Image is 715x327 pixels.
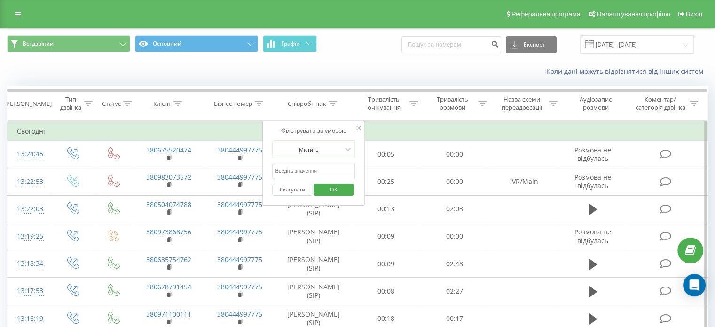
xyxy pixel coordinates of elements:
[217,173,262,182] a: 380444997775
[17,145,42,163] div: 13:24:45
[420,223,488,250] td: 00:00
[401,36,501,53] input: Пошук за номером
[217,282,262,291] a: 380444997775
[420,195,488,223] td: 02:03
[420,141,488,168] td: 00:00
[17,200,42,218] div: 13:22:03
[597,10,670,18] span: Налаштування профілю
[146,310,191,319] a: 380971100111
[217,200,262,209] a: 380444997775
[352,278,420,305] td: 00:08
[17,227,42,246] div: 13:19:25
[420,250,488,278] td: 02:48
[17,282,42,300] div: 13:17:53
[488,168,559,195] td: IVR/Main
[214,100,252,108] div: Бізнес номер
[272,184,312,196] button: Скасувати
[102,100,121,108] div: Статус
[275,278,352,305] td: [PERSON_NAME] (SIP)
[574,227,611,245] span: Розмова не відбулась
[146,173,191,182] a: 380983073572
[281,40,299,47] span: Графік
[146,227,191,236] a: 380973868756
[272,163,355,179] input: Введіть значення
[153,100,171,108] div: Клієнт
[632,96,687,112] div: Коментар/категорія дзвінка
[146,282,191,291] a: 380678791454
[23,40,54,48] span: Всі дзвінки
[7,35,130,52] button: Всі дзвінки
[288,100,326,108] div: Співробітник
[361,96,408,112] div: Тривалість очікування
[352,168,420,195] td: 00:25
[574,145,611,163] span: Розмова не відбулась
[217,255,262,264] a: 380444997775
[314,184,354,196] button: OK
[217,145,262,154] a: 380444997775
[352,141,420,168] td: 00:05
[546,67,708,76] a: Коли дані можуть відрізнятися вiд інших систем
[8,122,708,141] td: Сьогодні
[275,223,352,250] td: [PERSON_NAME] (SIP)
[146,145,191,154] a: 380675520474
[146,255,191,264] a: 380635754762
[275,195,352,223] td: [PERSON_NAME] (SIP)
[574,173,611,190] span: Розмова не відбулась
[263,35,317,52] button: Графік
[511,10,581,18] span: Реферальна програма
[321,182,347,197] span: OK
[420,278,488,305] td: 02:27
[272,126,355,136] div: Фільтрувати за умовою
[17,173,42,191] div: 13:22:53
[135,35,258,52] button: Основний
[352,250,420,278] td: 00:09
[506,36,557,53] button: Експорт
[429,96,476,112] div: Тривалість розмови
[420,168,488,195] td: 00:00
[59,96,81,112] div: Тип дзвінка
[568,96,623,112] div: Аудіозапис розмови
[686,10,702,18] span: Вихід
[275,250,352,278] td: [PERSON_NAME] (SIP)
[352,223,420,250] td: 00:09
[217,227,262,236] a: 380444997775
[352,195,420,223] td: 00:13
[17,255,42,273] div: 13:18:34
[4,100,52,108] div: [PERSON_NAME]
[146,200,191,209] a: 380504074788
[683,274,706,296] div: Open Intercom Messenger
[217,310,262,319] a: 380444997775
[497,96,547,112] div: Назва схеми переадресації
